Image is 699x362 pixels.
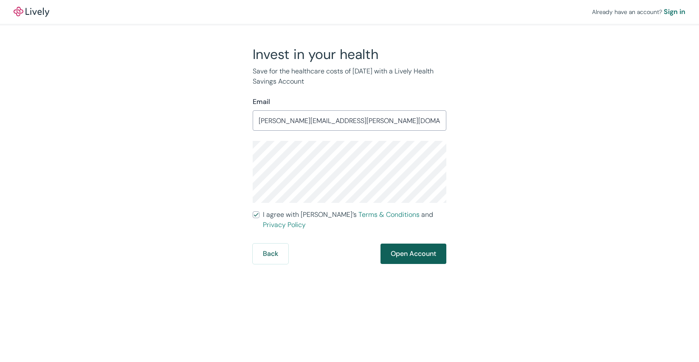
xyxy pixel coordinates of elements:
span: I agree with [PERSON_NAME]’s and [263,210,446,230]
label: Email [253,97,270,107]
button: Open Account [381,244,446,264]
a: LivelyLively [14,7,49,17]
button: Back [253,244,288,264]
a: Privacy Policy [263,220,306,229]
h2: Invest in your health [253,46,446,63]
img: Lively [14,7,49,17]
p: Save for the healthcare costs of [DATE] with a Lively Health Savings Account [253,66,446,87]
a: Terms & Conditions [358,210,420,219]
